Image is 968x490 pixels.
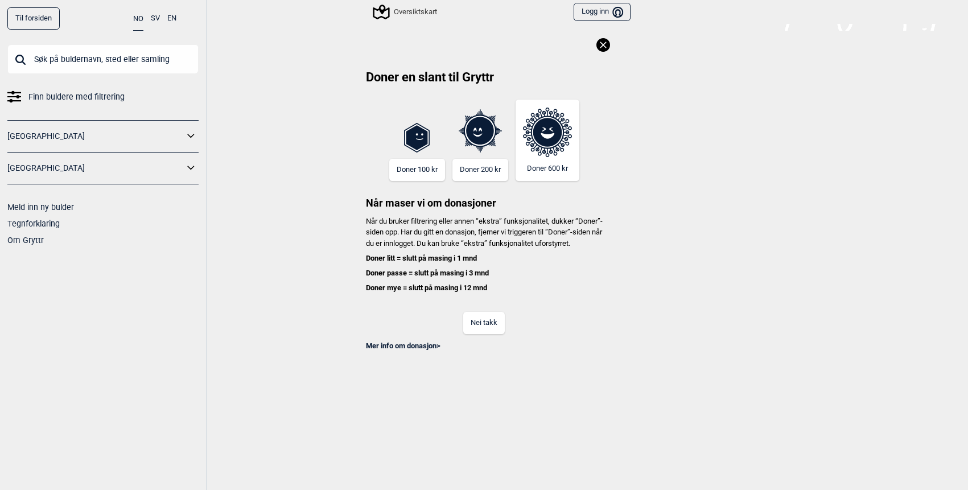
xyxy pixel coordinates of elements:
[7,203,74,212] a: Meld inn ny bulder
[359,216,610,294] p: Når du bruker filtrering eller annen “ekstra” funksjonalitet, dukker “Doner”-siden opp. Har du gi...
[133,7,143,31] button: NO
[463,312,505,334] button: Nei takk
[374,5,437,19] div: Oversiktskart
[516,100,579,181] button: Doner 600 kr
[366,269,489,277] b: Doner passe = slutt på masing i 3 mnd
[366,341,440,350] a: Mer info om donasjon>
[7,128,184,145] a: [GEOGRAPHIC_DATA]
[7,236,44,245] a: Om Gryttr
[7,160,184,176] a: [GEOGRAPHIC_DATA]
[151,7,160,30] button: SV
[359,181,610,210] h3: Når maser vi om donasjoner
[7,7,60,30] a: Til forsiden
[7,44,199,74] input: Søk på buldernavn, sted eller samling
[574,3,630,22] button: Logg inn
[167,7,176,30] button: EN
[366,254,477,262] b: Doner litt = slutt på masing i 1 mnd
[7,89,199,105] a: Finn buldere med filtrering
[366,283,487,292] b: Doner mye = slutt på masing i 12 mnd
[28,89,125,105] span: Finn buldere med filtrering
[7,219,60,228] a: Tegnforklaring
[359,69,610,94] h2: Doner en slant til Gryttr
[452,159,508,181] button: Doner 200 kr
[389,159,445,181] button: Doner 100 kr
